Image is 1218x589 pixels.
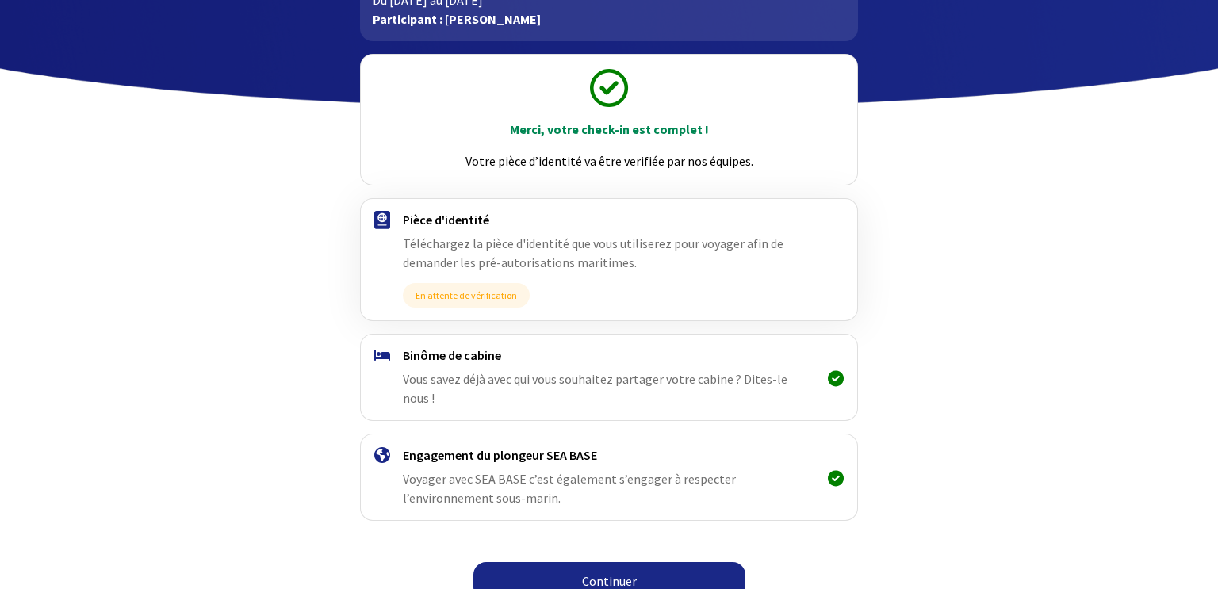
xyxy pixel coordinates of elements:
[403,212,814,228] h4: Pièce d'identité
[373,10,845,29] p: Participant : [PERSON_NAME]
[403,371,787,406] span: Vous savez déjà avec qui vous souhaitez partager votre cabine ? Dites-le nous !
[403,347,814,363] h4: Binôme de cabine
[374,211,390,229] img: passport.svg
[403,471,736,506] span: Voyager avec SEA BASE c’est également s’engager à respecter l’environnement sous-marin.
[403,447,814,463] h4: Engagement du plongeur SEA BASE
[375,120,842,139] p: Merci, votre check-in est complet !
[375,151,842,170] p: Votre pièce d’identité va être verifiée par nos équipes.
[374,350,390,361] img: binome.svg
[403,283,530,308] span: En attente de vérification
[374,447,390,463] img: engagement.svg
[403,235,783,270] span: Téléchargez la pièce d'identité que vous utiliserez pour voyager afin de demander les pré-autoris...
